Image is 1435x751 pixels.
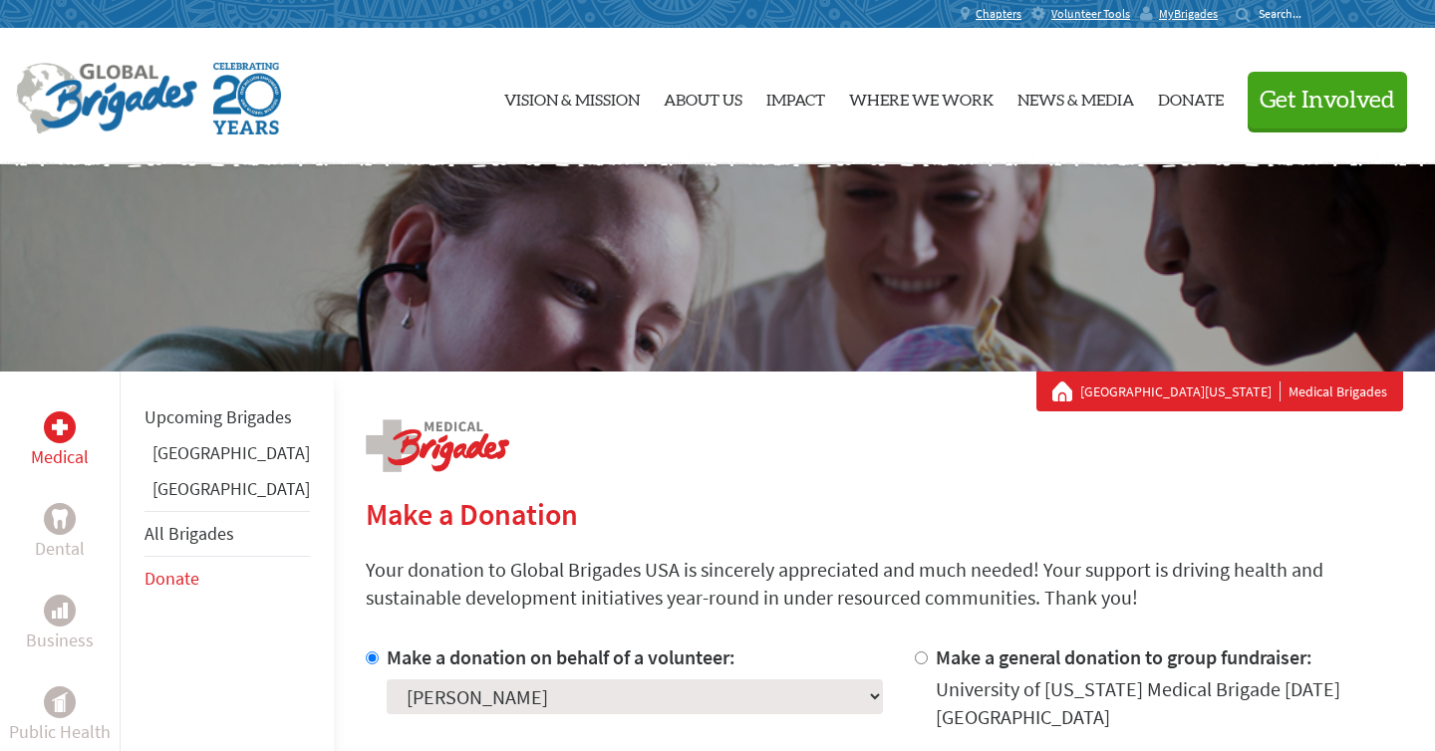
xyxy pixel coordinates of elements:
img: Global Brigades Logo [16,63,197,134]
a: Impact [766,45,825,148]
input: Search... [1259,6,1315,21]
a: Donate [144,567,199,590]
a: Where We Work [849,45,994,148]
div: Medical Brigades [1052,381,1387,401]
p: Your donation to Global Brigades USA is sincerely appreciated and much needed! Your support is dr... [366,556,1403,612]
a: About Us [664,45,742,148]
a: All Brigades [144,522,234,545]
h2: Make a Donation [366,496,1403,532]
a: [GEOGRAPHIC_DATA] [152,477,310,500]
span: Chapters [976,6,1021,22]
span: MyBrigades [1159,6,1218,22]
div: Medical [44,411,76,443]
div: University of [US_STATE] Medical Brigade [DATE] [GEOGRAPHIC_DATA] [936,675,1403,731]
div: Dental [44,503,76,535]
a: [GEOGRAPHIC_DATA][US_STATE] [1080,381,1281,401]
p: Dental [35,535,85,563]
div: Business [44,595,76,626]
li: Donate [144,557,310,601]
div: Public Health [44,686,76,718]
label: Make a general donation to group fundraiser: [936,644,1312,669]
li: Upcoming Brigades [144,395,310,439]
a: News & Media [1017,45,1134,148]
a: DentalDental [35,503,85,563]
span: Volunteer Tools [1051,6,1130,22]
span: Get Involved [1260,89,1395,113]
label: Make a donation on behalf of a volunteer: [387,644,735,669]
a: BusinessBusiness [26,595,94,654]
img: Dental [52,509,68,528]
li: Greece [144,439,310,475]
a: [GEOGRAPHIC_DATA] [152,441,310,464]
a: Public HealthPublic Health [9,686,111,746]
p: Medical [31,443,89,471]
img: Global Brigades Celebrating 20 Years [213,63,281,134]
a: Donate [1158,45,1224,148]
a: Upcoming Brigades [144,405,292,428]
p: Public Health [9,718,111,746]
img: Business [52,603,68,619]
a: Vision & Mission [504,45,640,148]
li: Honduras [144,475,310,511]
img: Public Health [52,692,68,712]
p: Business [26,626,94,654]
img: logo-medical.png [366,419,509,472]
button: Get Involved [1248,72,1407,128]
img: Medical [52,419,68,435]
a: MedicalMedical [31,411,89,471]
li: All Brigades [144,511,310,557]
